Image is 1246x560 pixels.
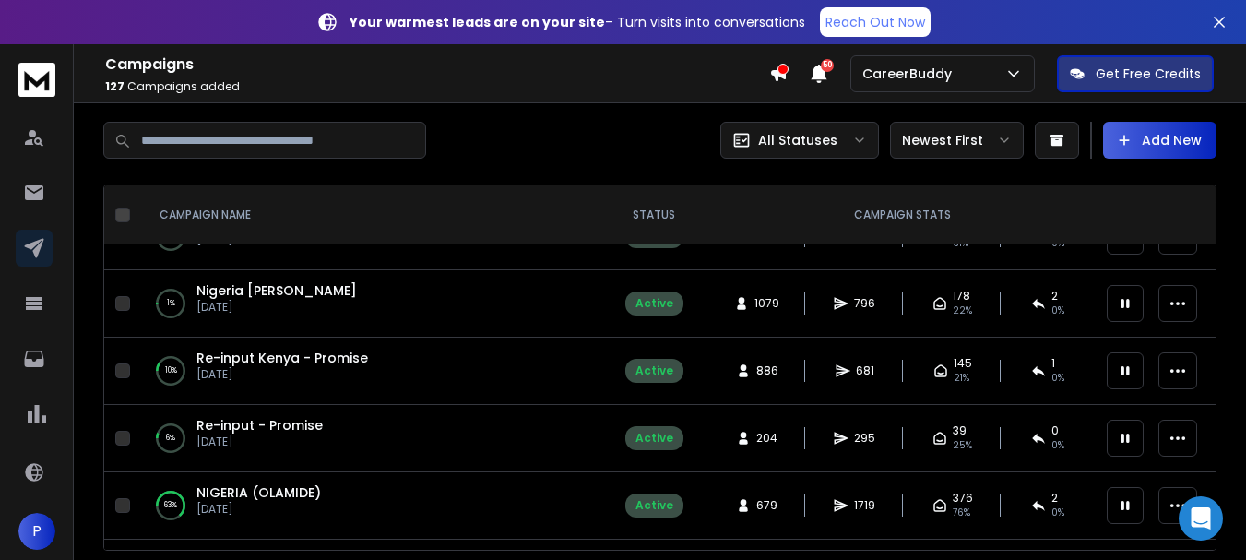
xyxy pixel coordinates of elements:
span: 681 [856,363,874,378]
td: 63%NIGERIA (OLAMIDE)[DATE] [137,472,599,540]
span: 0 % [1051,304,1064,318]
p: CareerBuddy [862,65,959,83]
p: [DATE] [196,502,321,517]
p: Reach Out Now [825,13,925,31]
span: 204 [756,431,777,446]
div: Active [635,431,673,446]
div: Active [635,498,673,513]
div: Active [635,363,673,378]
p: 1 % [167,294,175,313]
button: P [18,513,55,550]
a: Nigeria [PERSON_NAME] [196,281,357,300]
p: All Statuses [758,131,837,149]
span: 0 % [1051,506,1064,520]
span: 25 % [953,438,972,453]
a: NIGERIA (OLAMIDE) [196,483,321,502]
span: 2 [1051,289,1058,304]
span: 0 % [1051,371,1064,386]
p: Get Free Credits [1096,65,1201,83]
td: 6%Re-input - Promise[DATE] [137,405,599,472]
p: [DATE] [196,435,323,449]
a: Re-input - Promise [196,416,323,435]
span: 76 % [953,506,970,520]
th: STATUS [599,185,709,245]
p: Campaigns added [105,79,769,94]
span: 50 [821,59,834,72]
button: Add New [1103,122,1216,159]
span: 1719 [854,498,875,513]
span: 22 % [953,304,972,318]
span: 1079 [754,296,779,311]
a: Reach Out Now [820,7,931,37]
button: Newest First [890,122,1024,159]
span: 0 % [1051,438,1064,453]
th: CAMPAIGN NAME [137,185,599,245]
p: – Turn visits into conversations [350,13,805,31]
p: 6 % [166,429,175,447]
span: 145 [954,356,972,371]
span: 127 [105,78,125,94]
span: 886 [756,363,778,378]
strong: Your warmest leads are on your site [350,13,605,31]
th: CAMPAIGN STATS [709,185,1096,245]
p: [DATE] [196,367,368,382]
span: 0 [1051,423,1059,438]
span: 1 [1051,356,1055,371]
button: Get Free Credits [1057,55,1214,92]
img: logo [18,63,55,97]
td: 10%Re-input Kenya - Promise[DATE] [137,338,599,405]
span: 295 [854,431,875,446]
span: 2 [1051,491,1058,506]
span: 796 [854,296,875,311]
span: 376 [953,491,973,506]
span: 39 [953,423,967,438]
span: 21 % [954,371,969,386]
p: [DATE] [196,300,357,315]
p: 63 % [164,496,177,515]
div: Open Intercom Messenger [1179,496,1223,541]
h1: Campaigns [105,54,769,76]
div: Active [635,296,673,311]
span: 178 [953,289,970,304]
td: 1%Nigeria [PERSON_NAME][DATE] [137,270,599,338]
span: 679 [756,498,777,513]
p: 10 % [165,362,177,380]
a: Re-input Kenya - Promise [196,349,368,367]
